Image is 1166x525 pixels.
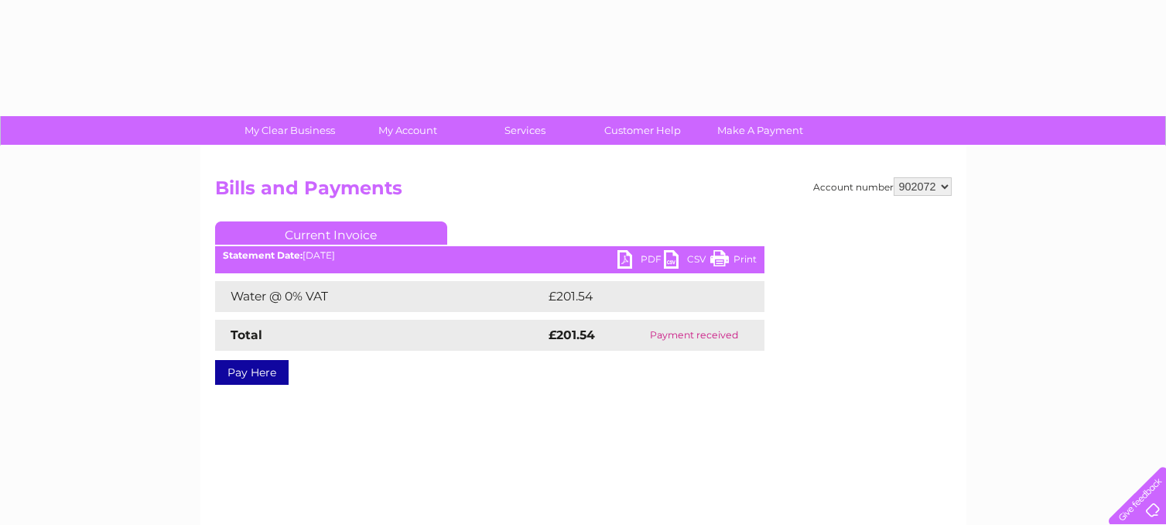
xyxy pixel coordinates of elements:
div: Account number [813,177,952,196]
a: Pay Here [215,360,289,385]
div: [DATE] [215,250,764,261]
a: Customer Help [579,116,706,145]
b: Statement Date: [223,249,303,261]
a: Current Invoice [215,221,447,245]
a: My Clear Business [226,116,354,145]
strong: Total [231,328,262,342]
strong: £201.54 [549,328,595,342]
a: Services [461,116,589,145]
a: PDF [617,250,664,273]
a: Print [710,250,757,273]
a: Make A Payment [696,116,824,145]
a: CSV [664,250,710,273]
td: Payment received [624,320,764,351]
h2: Bills and Payments [215,177,952,207]
a: My Account [344,116,471,145]
td: £201.54 [545,281,736,312]
td: Water @ 0% VAT [215,281,545,312]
